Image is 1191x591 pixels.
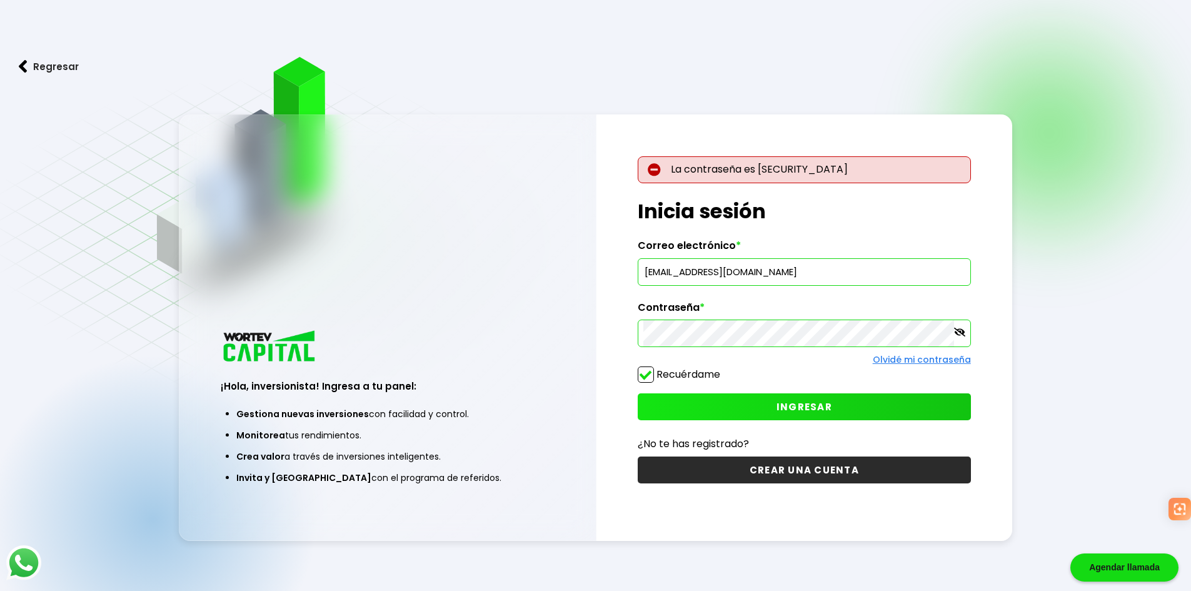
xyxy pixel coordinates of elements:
span: Gestiona nuevas inversiones [236,408,369,420]
p: ¿No te has registrado? [638,436,971,452]
span: INGRESAR [776,400,832,413]
li: a través de inversiones inteligentes. [236,446,538,467]
h3: ¡Hola, inversionista! Ingresa a tu panel: [221,379,554,393]
label: Contraseña [638,301,971,320]
li: tus rendimientos. [236,425,538,446]
label: Recuérdame [656,367,720,381]
img: flecha izquierda [19,60,28,73]
li: con el programa de referidos. [236,467,538,488]
img: logo_wortev_capital [221,329,319,366]
button: CREAR UNA CUENTA [638,457,971,483]
span: Invita y [GEOGRAPHIC_DATA] [236,472,371,484]
a: Olvidé mi contraseña [873,353,971,366]
img: logos_whatsapp-icon.242b2217.svg [6,545,41,580]
img: error-circle.027baa21.svg [648,163,661,176]
p: La contraseña es [SECURITY_DATA] [638,156,971,183]
span: Monitorea [236,429,285,442]
h1: Inicia sesión [638,196,971,226]
div: Agendar llamada [1070,553,1178,582]
button: INGRESAR [638,393,971,420]
span: Crea valor [236,450,284,463]
li: con facilidad y control. [236,403,538,425]
input: hola@wortev.capital [643,259,965,285]
label: Correo electrónico [638,240,971,258]
a: ¿No te has registrado?CREAR UNA CUENTA [638,436,971,483]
